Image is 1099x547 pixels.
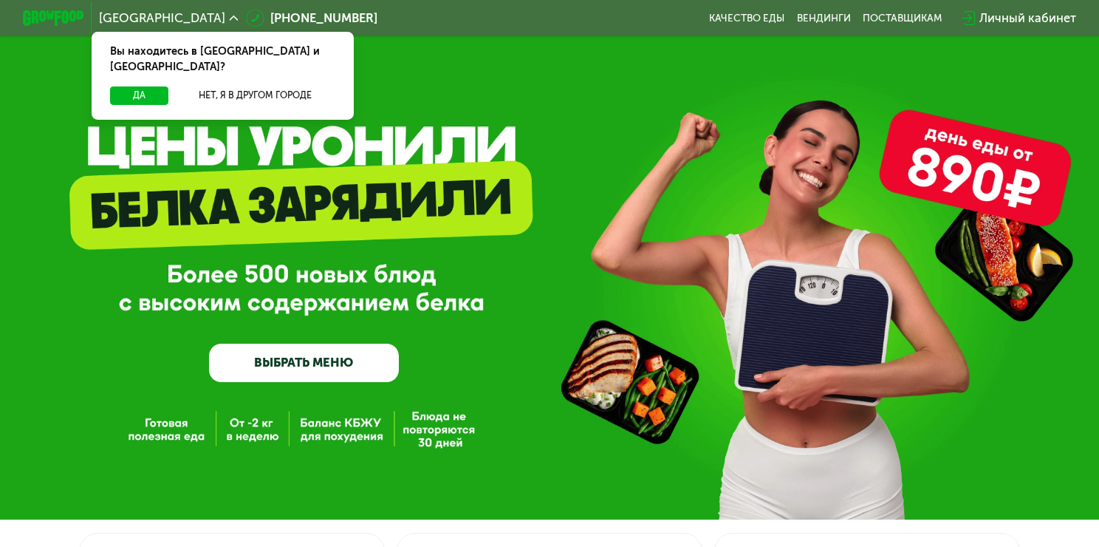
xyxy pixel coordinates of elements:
a: Вендинги [797,12,851,24]
a: Качество еды [709,12,784,24]
div: Личный кабинет [979,9,1076,27]
a: ВЫБРАТЬ МЕНЮ [209,344,399,382]
button: Нет, я в другом городе [175,86,336,105]
a: [PHONE_NUMBER] [246,9,377,27]
button: Да [110,86,169,105]
span: [GEOGRAPHIC_DATA] [99,12,225,24]
div: поставщикам [863,12,942,24]
div: Вы находитесь в [GEOGRAPHIC_DATA] и [GEOGRAPHIC_DATA]? [92,32,354,86]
